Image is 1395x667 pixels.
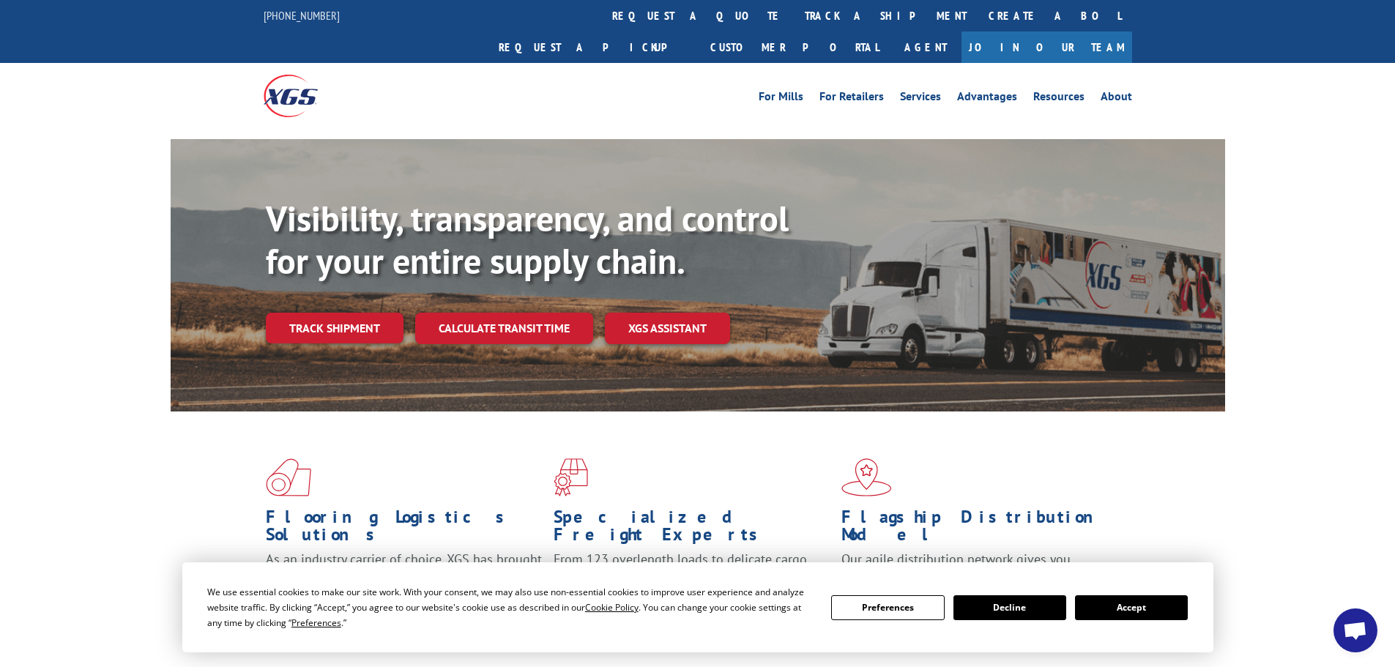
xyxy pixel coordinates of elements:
[291,616,341,629] span: Preferences
[890,31,961,63] a: Agent
[1333,608,1377,652] div: Open chat
[415,313,593,344] a: Calculate transit time
[957,91,1017,107] a: Advantages
[266,195,789,283] b: Visibility, transparency, and control for your entire supply chain.
[961,31,1132,63] a: Join Our Team
[554,551,830,616] p: From 123 overlength loads to delicate cargo, our experienced staff knows the best way to move you...
[266,551,542,603] span: As an industry carrier of choice, XGS has brought innovation and dedication to flooring logistics...
[1101,91,1132,107] a: About
[759,91,803,107] a: For Mills
[264,8,340,23] a: [PHONE_NUMBER]
[1033,91,1085,107] a: Resources
[841,508,1118,551] h1: Flagship Distribution Model
[266,508,543,551] h1: Flooring Logistics Solutions
[266,313,403,343] a: Track shipment
[585,601,639,614] span: Cookie Policy
[900,91,941,107] a: Services
[554,508,830,551] h1: Specialized Freight Experts
[953,595,1066,620] button: Decline
[488,31,699,63] a: Request a pickup
[554,458,588,496] img: xgs-icon-focused-on-flooring-red
[841,458,892,496] img: xgs-icon-flagship-distribution-model-red
[699,31,890,63] a: Customer Portal
[266,458,311,496] img: xgs-icon-total-supply-chain-intelligence-red
[841,551,1111,585] span: Our agile distribution network gives you nationwide inventory management on demand.
[207,584,814,630] div: We use essential cookies to make our site work. With your consent, we may also use non-essential ...
[182,562,1213,652] div: Cookie Consent Prompt
[605,313,730,344] a: XGS ASSISTANT
[819,91,884,107] a: For Retailers
[1075,595,1188,620] button: Accept
[831,595,944,620] button: Preferences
